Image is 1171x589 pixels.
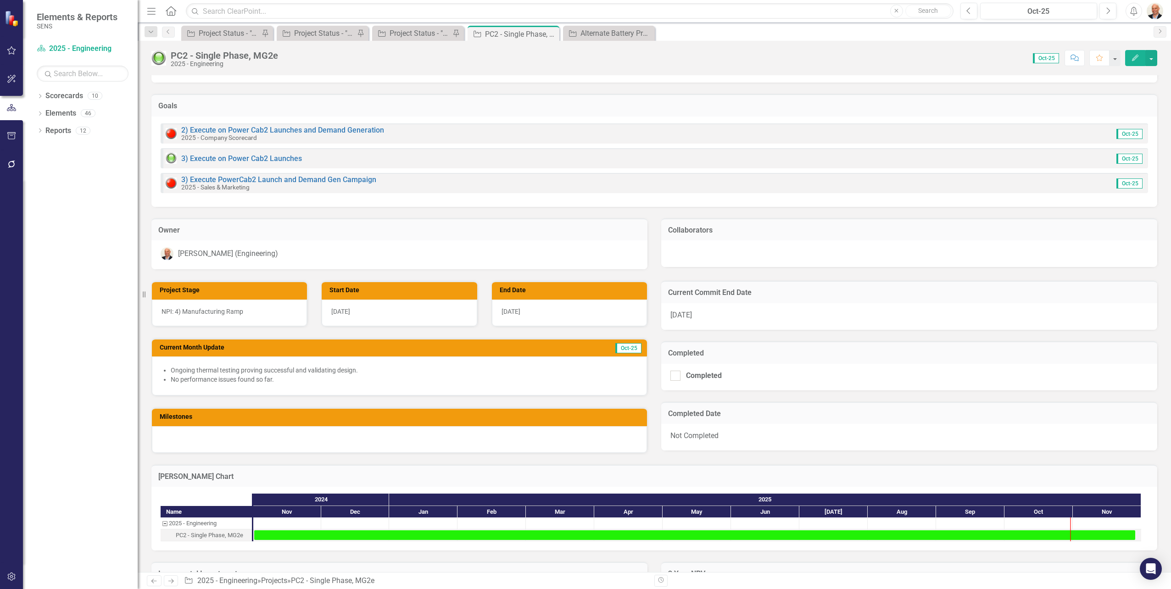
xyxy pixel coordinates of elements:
div: Name [161,506,252,517]
div: » » [184,576,647,586]
div: [PERSON_NAME] (Engineering) [178,249,278,259]
div: 2025 [389,494,1141,506]
span: Oct-25 [1116,154,1143,164]
li: No performance issues found so far. [171,375,637,384]
a: Scorecards [45,91,83,101]
div: PC2 - Single Phase, MG2e [291,576,374,585]
div: Feb [457,506,526,518]
li: Ongoing thermal testing proving successful and validating design. [171,366,637,375]
img: Green: On Track [166,153,177,164]
img: Red: Critical Issues/Off-Track [166,178,177,189]
div: Mar [526,506,594,518]
a: 2) Execute on Power Cab2 Launches and Demand Generation [181,126,384,134]
div: Jan [389,506,457,518]
div: 10 [88,92,102,100]
h3: [PERSON_NAME] Chart [158,472,1150,481]
div: 2025 - Engineering [169,517,217,529]
div: Nov [1073,506,1141,518]
a: Projects [261,576,287,585]
span: Oct-25 [1116,129,1143,139]
div: Task: Start date: 2024-11-01 End date: 2025-11-28 [161,529,252,541]
span: Oct-25 [615,343,641,353]
a: Project Status - "B" Priorities [279,28,355,39]
div: Open Intercom Messenger [1140,558,1162,580]
a: Alternate Battery Project [565,28,652,39]
h3: Start Date [329,287,472,294]
div: Task: Start date: 2024-11-01 End date: 2025-11-28 [254,530,1135,540]
img: Don Nohavec [1147,3,1163,19]
div: Jul [799,506,868,518]
div: Project Status - "B" Priorities [294,28,355,39]
button: Search [905,5,951,17]
img: ClearPoint Strategy [4,10,21,27]
img: Don Nohavec [161,247,173,260]
a: 2025 - Engineering [37,44,128,54]
h3: 3 Year NPV [668,570,1150,578]
h3: Owner [158,226,641,234]
a: Elements [45,108,76,119]
div: Sep [936,506,1004,518]
div: 12 [76,127,90,134]
div: 2024 [253,494,389,506]
a: Project Status - "C" Priorities [374,28,450,39]
input: Search ClearPoint... [186,3,954,19]
a: 3) Execute on Power Cab2 Launches [181,154,302,163]
h3: End Date [500,287,642,294]
span: [DATE] [670,311,692,319]
div: Project Status - "A" Priorities [199,28,259,39]
div: 46 [81,110,95,117]
div: Apr [594,506,663,518]
input: Search Below... [37,66,128,82]
div: Dec [321,506,389,518]
span: NPI: 4) Manufacturing Ramp [162,308,243,315]
div: PC2 - Single Phase, MG2e [161,529,252,541]
h3: Current Month Update [160,344,500,351]
div: Nov [253,506,321,518]
img: Green: On Track [151,51,166,66]
small: 2025 - Company Scorecard [181,134,257,141]
span: Oct-25 [1116,178,1143,189]
span: [DATE] [502,308,520,315]
small: SENS [37,22,117,30]
h3: Current Commit End Date [668,289,1150,297]
div: 2025 - Engineering [171,61,278,67]
h3: Completed Date [668,410,1150,418]
div: Aug [868,506,936,518]
div: PC2 - Single Phase, MG2e [485,28,557,40]
h3: Milestones [160,413,642,420]
div: 2025 - Engineering [161,517,252,529]
div: Alternate Battery Project [580,28,652,39]
div: Oct [1004,506,1073,518]
a: Reports [45,126,71,136]
a: Project Status - "A" Priorities [184,28,259,39]
div: PC2 - Single Phase, MG2e [176,529,243,541]
div: PC2 - Single Phase, MG2e [171,50,278,61]
div: Not Completed [661,424,1157,450]
button: Oct-25 [980,3,1097,19]
img: Red: Critical Issues/Off-Track [166,128,177,139]
span: Elements & Reports [37,11,117,22]
span: Search [918,7,938,14]
small: 2025 - Sales & Marketing [181,183,250,191]
a: 3) Execute PowerCab2 Launch and Demand Gen Campaign [181,175,376,184]
h3: Completed [668,349,1150,357]
h3: Collaborators [668,226,1150,234]
div: Task: 2025 - Engineering Start date: 2024-11-01 End date: 2024-11-02 [161,517,252,529]
h3: Incremental Investment [158,570,641,578]
div: Project Status - "C" Priorities [390,28,450,39]
div: Jun [731,506,799,518]
span: Oct-25 [1033,53,1059,63]
h3: Project Stage [160,287,302,294]
span: [DATE] [331,308,350,315]
a: 2025 - Engineering [197,576,257,585]
div: May [663,506,731,518]
h3: Goals [158,102,1150,110]
div: Oct-25 [983,6,1094,17]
